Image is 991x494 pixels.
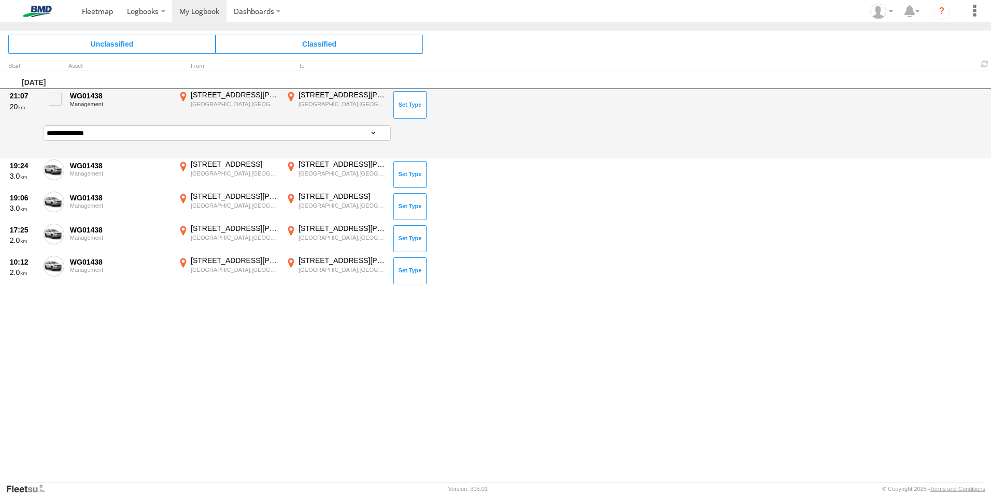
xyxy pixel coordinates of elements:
[70,170,171,177] div: Management
[70,257,171,267] div: WG01438
[70,161,171,170] div: WG01438
[284,256,388,286] label: Click to View Event Location
[284,64,388,69] div: To
[191,159,278,169] div: [STREET_ADDRESS]
[8,35,216,53] span: Click to view Unclassified Trips
[70,235,171,241] div: Management
[191,234,278,241] div: [GEOGRAPHIC_DATA],[GEOGRAPHIC_DATA]
[448,486,488,492] div: Version: 305.01
[191,202,278,209] div: [GEOGRAPHIC_DATA],[GEOGRAPHIC_DATA]
[70,225,171,235] div: WG01438
[191,192,278,201] div: [STREET_ADDRESS][PERSON_NAME]
[70,193,171,202] div: WG01438
[299,256,386,265] div: [STREET_ADDRESS][PERSON_NAME]
[70,267,171,273] div: Management
[10,6,64,17] img: bmd-logo.svg
[299,202,386,209] div: [GEOGRAPHIC_DATA],[GEOGRAPHIC_DATA]
[284,192,388,222] label: Click to View Event Location
[10,161,38,170] div: 19:24
[10,91,38,100] div: 21:07
[10,102,38,111] div: 20
[6,484,53,494] a: Visit our Website
[10,268,38,277] div: 2.0
[8,64,39,69] div: Click to Sort
[191,170,278,177] div: [GEOGRAPHIC_DATA],[GEOGRAPHIC_DATA]
[299,159,386,169] div: [STREET_ADDRESS][PERSON_NAME]
[10,225,38,235] div: 17:25
[979,59,991,69] span: Refresh
[299,170,386,177] div: [GEOGRAPHIC_DATA],[GEOGRAPHIC_DATA]
[176,90,280,120] label: Click to View Event Location
[933,3,950,20] i: ?
[393,257,427,284] button: Click to Set
[10,171,38,181] div: 3.0
[393,193,427,220] button: Click to Set
[299,266,386,273] div: [GEOGRAPHIC_DATA],[GEOGRAPHIC_DATA]
[393,161,427,188] button: Click to Set
[393,91,427,118] button: Click to Set
[299,224,386,233] div: [STREET_ADDRESS][PERSON_NAME]
[930,486,985,492] a: Terms and Conditions
[299,234,386,241] div: [GEOGRAPHIC_DATA],[GEOGRAPHIC_DATA]
[393,225,427,252] button: Click to Set
[867,4,897,19] div: Tony Tanna
[882,486,985,492] div: © Copyright 2025 -
[70,101,171,107] div: Management
[176,256,280,286] label: Click to View Event Location
[68,64,172,69] div: Asset
[299,100,386,108] div: [GEOGRAPHIC_DATA],[GEOGRAPHIC_DATA]
[299,192,386,201] div: [STREET_ADDRESS]
[216,35,423,53] span: Click to view Classified Trips
[176,159,280,190] label: Click to View Event Location
[284,224,388,254] label: Click to View Event Location
[284,90,388,120] label: Click to View Event Location
[191,224,278,233] div: [STREET_ADDRESS][PERSON_NAME]
[10,236,38,245] div: 2.0
[191,90,278,99] div: [STREET_ADDRESS][PERSON_NAME]
[10,204,38,213] div: 3.0
[176,64,280,69] div: From
[284,159,388,190] label: Click to View Event Location
[10,257,38,267] div: 10:12
[70,91,171,100] div: WG01438
[191,100,278,108] div: [GEOGRAPHIC_DATA],[GEOGRAPHIC_DATA]
[299,90,386,99] div: [STREET_ADDRESS][PERSON_NAME]
[176,224,280,254] label: Click to View Event Location
[176,192,280,222] label: Click to View Event Location
[191,256,278,265] div: [STREET_ADDRESS][PERSON_NAME]
[70,202,171,209] div: Management
[191,266,278,273] div: [GEOGRAPHIC_DATA],[GEOGRAPHIC_DATA]
[10,193,38,202] div: 19:06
